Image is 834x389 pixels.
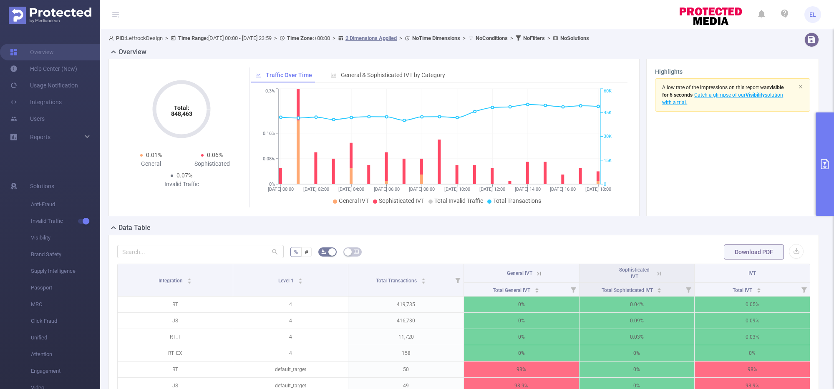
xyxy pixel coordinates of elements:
i: icon: caret-up [657,287,662,289]
b: Visibility [746,92,765,98]
p: 0% [464,329,579,345]
tspan: 30K [604,134,612,140]
p: 419,735 [348,297,464,312]
span: General & Sophisticated IVT by Category [341,72,445,78]
h2: Data Table [118,223,151,233]
input: Search... [117,245,284,258]
b: No Filters [523,35,545,41]
div: General [121,160,181,168]
p: RT_T [118,329,233,345]
span: % [294,249,298,255]
i: icon: caret-up [535,287,539,289]
i: icon: caret-up [187,277,191,279]
span: Reports [30,134,50,140]
p: 0.03% [580,329,695,345]
span: Visibility [31,229,100,246]
span: Passport [31,279,100,296]
h3: Highlights [655,67,810,76]
p: 0.09% [580,313,695,329]
p: 0% [695,345,810,361]
i: icon: table [354,249,359,254]
tspan: [DATE] 18:00 [585,187,611,192]
p: 50 [348,362,464,377]
b: Time Range: [178,35,208,41]
span: Total IVT [733,287,753,293]
div: Sort [657,287,662,292]
span: IVT [748,270,756,276]
p: 0% [464,313,579,329]
a: Help Center (New) [10,60,77,77]
b: No Time Dimensions [412,35,460,41]
span: Brand Safety [31,246,100,263]
tspan: 0% [269,182,275,187]
span: 0.07% [176,172,192,179]
span: A low rate of the impressions on this report [662,85,759,90]
div: Sort [534,287,539,292]
a: Usage Notification [10,77,78,94]
a: Overview [10,44,54,60]
span: 0.06% [207,152,223,158]
tspan: [DATE] 08:00 [409,187,435,192]
p: RT [118,297,233,312]
div: Sort [298,277,303,282]
i: icon: bg-colors [321,249,326,254]
span: EL [809,6,816,23]
tspan: 0.16% [263,131,275,136]
i: icon: close [798,84,803,89]
tspan: [DATE] 16:00 [550,187,576,192]
div: Invalid Traffic [151,180,212,189]
span: Supply Intelligence [31,263,100,279]
tspan: 45K [604,110,612,115]
tspan: [DATE] 04:00 [338,187,364,192]
i: Filter menu [452,264,464,296]
span: Solutions [30,178,54,194]
span: Anti-Fraud [31,196,100,213]
span: Sophisticated IVT [619,267,650,279]
u: 2 Dimensions Applied [345,35,397,41]
span: Sophisticated IVT [379,197,424,204]
i: icon: caret-down [657,289,662,292]
i: Filter menu [798,283,810,296]
span: > [545,35,553,41]
p: 0.03% [695,329,810,345]
p: 4 [233,345,348,361]
a: Users [10,110,45,127]
i: icon: caret-down [757,289,761,292]
div: Sort [756,287,761,292]
p: 0% [580,362,695,377]
span: Level 1 [278,278,295,284]
b: No Conditions [476,35,508,41]
i: icon: caret-down [298,280,302,283]
span: > [460,35,468,41]
tspan: 60K [604,89,612,94]
span: Catch a glimpse of our solution with a trial. [662,92,783,105]
i: icon: caret-up [757,287,761,289]
i: Filter menu [683,283,694,296]
i: icon: bar-chart [330,72,336,78]
tspan: 15K [604,158,612,163]
p: 0% [580,345,695,361]
span: Engagement [31,363,100,379]
tspan: 0.08% [263,156,275,162]
span: Total Transactions [493,197,541,204]
span: > [508,35,516,41]
span: Total Sophisticated IVT [602,287,654,293]
tspan: [DATE] 12:00 [479,187,505,192]
div: Sort [421,277,426,282]
p: 158 [348,345,464,361]
span: General IVT [507,270,532,276]
i: icon: user [108,35,116,41]
p: RT [118,362,233,377]
p: default_target [233,362,348,377]
span: 0.01% [146,152,162,158]
span: MRC [31,296,100,313]
span: General IVT [339,197,369,204]
p: JS [118,313,233,329]
span: Attention [31,346,100,363]
p: 0% [464,345,579,361]
span: LeftrockDesign [DATE] 00:00 - [DATE] 23:59 +00:00 [108,35,589,41]
span: > [397,35,405,41]
tspan: [DATE] 14:00 [515,187,541,192]
span: > [163,35,171,41]
p: 4 [233,313,348,329]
